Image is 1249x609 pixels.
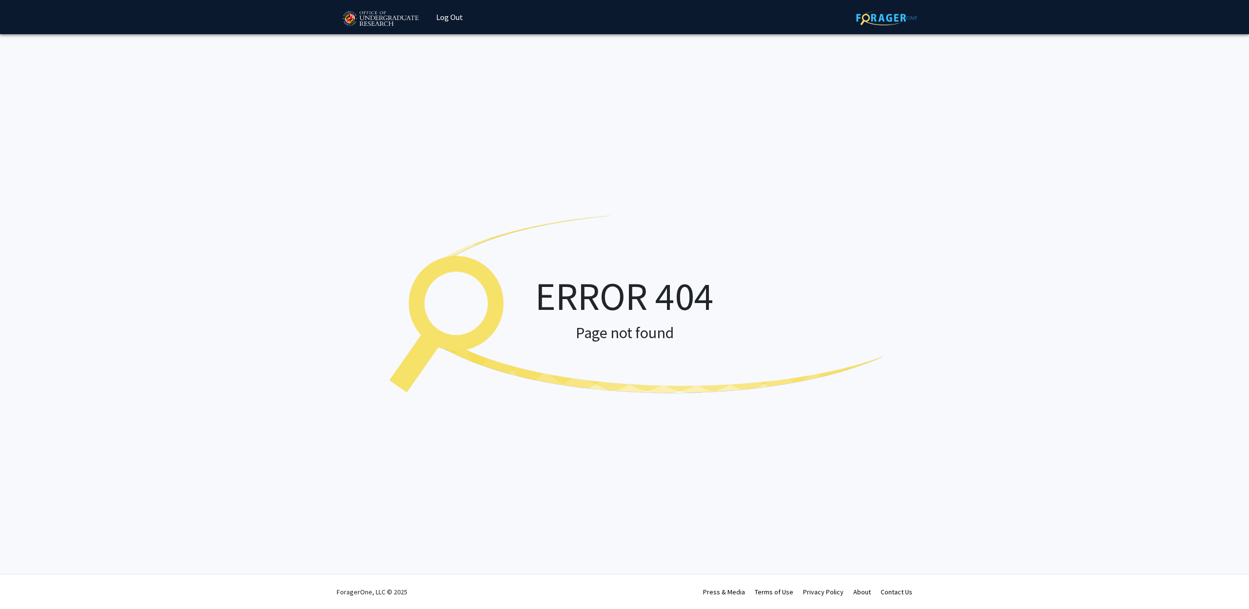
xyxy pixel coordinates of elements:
div: ForagerOne, LLC © 2025 [337,575,407,609]
a: Terms of Use [755,588,793,596]
a: About [853,588,871,596]
h1: ERROR 404 [361,273,888,320]
a: Privacy Policy [803,588,844,596]
a: Contact Us [881,588,912,596]
img: University of Maryland Logo [339,7,422,31]
img: ForagerOne Logo [856,10,917,25]
h2: Page not found [361,324,888,342]
a: Press & Media [703,588,745,596]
